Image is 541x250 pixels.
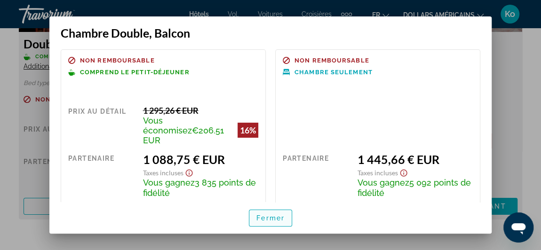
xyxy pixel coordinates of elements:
[283,155,329,162] font: Partenaire
[143,178,195,187] font: Vous gagnez
[294,69,373,76] font: Chambre seulement
[294,57,369,64] font: Non remboursable
[256,214,285,222] font: Fermer
[358,178,409,187] font: Vous gagnez
[398,166,409,177] button: Afficher l'avis de non-responsabilité concernant les taxes et les frais
[143,105,199,116] font: 1 295,26 € EUR
[68,155,114,162] font: Partenaire
[358,169,398,177] font: Taxes incluses
[80,57,155,64] font: Non remboursable
[503,212,533,242] iframe: Bouton de lancement de la fenêtre de messagerie
[143,178,256,198] font: 3 835 points de fidélité
[143,169,183,177] font: Taxes incluses
[68,108,127,115] font: Prix ​​au détail
[61,26,190,40] font: Chambre Double, Balcon
[249,210,292,227] button: Fermer
[240,125,256,135] font: 16%
[80,69,190,76] font: Comprend le petit-déjeuner
[183,166,195,177] button: Afficher l'avis de non-responsabilité concernant les taxes et les frais
[358,178,471,198] font: 5 092 points de fidélité
[143,152,225,166] font: 1 088,75 € EUR
[143,116,192,135] font: Vous économisez
[143,125,224,145] font: €206.51 EUR
[358,152,439,166] font: 1 445,66 € EUR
